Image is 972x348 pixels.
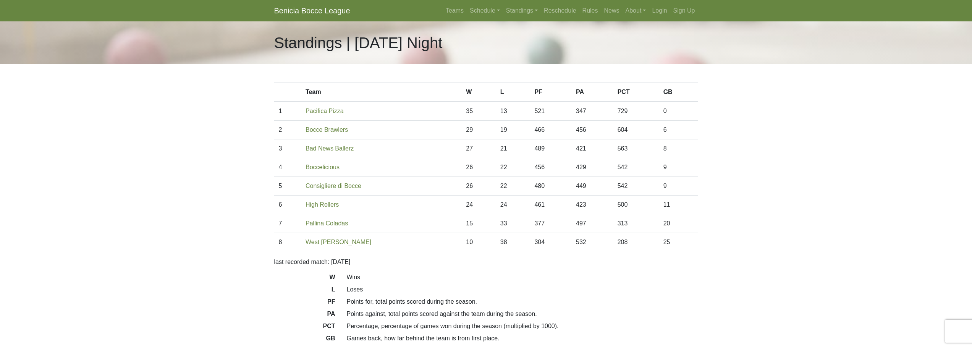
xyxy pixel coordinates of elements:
th: PCT [613,83,659,102]
a: Boccelicious [306,164,340,170]
td: 29 [461,121,496,139]
td: 21 [496,139,530,158]
dd: Loses [341,285,704,294]
td: 532 [571,233,613,252]
td: 27 [461,139,496,158]
a: Pallina Coladas [306,220,348,227]
td: 9 [659,158,698,177]
td: 4 [274,158,301,177]
td: 521 [530,102,571,121]
th: L [496,83,530,102]
td: 429 [571,158,613,177]
a: Schedule [467,3,503,18]
td: 7 [274,214,301,233]
td: 6 [274,196,301,214]
td: 20 [659,214,698,233]
th: W [461,83,496,102]
dd: Points against, total points scored against the team during the season. [341,309,704,319]
a: Login [649,3,670,18]
th: Team [301,83,461,102]
th: PA [571,83,613,102]
td: 19 [496,121,530,139]
td: 208 [613,233,659,252]
td: 26 [461,177,496,196]
td: 421 [571,139,613,158]
h1: Standings | [DATE] Night [274,34,443,52]
th: GB [659,83,698,102]
dd: Percentage, percentage of games won during the season (multiplied by 1000). [341,322,704,331]
td: 5 [274,177,301,196]
th: PF [530,83,571,102]
td: 11 [659,196,698,214]
td: 26 [461,158,496,177]
dd: Wins [341,273,704,282]
td: 542 [613,158,659,177]
a: Rules [579,3,601,18]
dt: L [268,285,341,297]
a: Sign Up [670,3,698,18]
td: 2 [274,121,301,139]
td: 347 [571,102,613,121]
a: About [623,3,649,18]
td: 489 [530,139,571,158]
td: 604 [613,121,659,139]
dt: PA [268,309,341,322]
a: Standings [503,3,541,18]
a: Consigliere di Bocce [306,183,361,189]
td: 500 [613,196,659,214]
a: West [PERSON_NAME] [306,239,371,245]
td: 423 [571,196,613,214]
a: Reschedule [541,3,579,18]
td: 497 [571,214,613,233]
td: 6 [659,121,698,139]
td: 22 [496,158,530,177]
dt: PF [268,297,341,309]
td: 480 [530,177,571,196]
td: 24 [496,196,530,214]
a: Bad News Ballerz [306,145,354,152]
a: News [601,3,623,18]
td: 729 [613,102,659,121]
a: High Rollers [306,201,339,208]
td: 313 [613,214,659,233]
td: 0 [659,102,698,121]
td: 449 [571,177,613,196]
td: 456 [530,158,571,177]
td: 466 [530,121,571,139]
a: Teams [443,3,467,18]
td: 8 [659,139,698,158]
td: 35 [461,102,496,121]
td: 10 [461,233,496,252]
td: 33 [496,214,530,233]
td: 377 [530,214,571,233]
td: 1 [274,102,301,121]
dd: Games back, how far behind the team is from first place. [341,334,704,343]
td: 3 [274,139,301,158]
a: Bocce Brawlers [306,126,348,133]
td: 13 [496,102,530,121]
td: 9 [659,177,698,196]
dt: W [268,273,341,285]
td: 8 [274,233,301,252]
td: 563 [613,139,659,158]
td: 25 [659,233,698,252]
td: 38 [496,233,530,252]
td: 22 [496,177,530,196]
a: Benicia Bocce League [274,3,350,18]
td: 24 [461,196,496,214]
a: Pacifica Pizza [306,108,344,114]
td: 15 [461,214,496,233]
dd: Points for, total points scored during the season. [341,297,704,306]
td: 542 [613,177,659,196]
td: 304 [530,233,571,252]
td: 456 [571,121,613,139]
p: last recorded match: [DATE] [274,257,698,267]
td: 461 [530,196,571,214]
dt: GB [268,334,341,346]
dt: PCT [268,322,341,334]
